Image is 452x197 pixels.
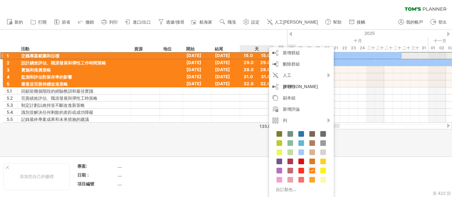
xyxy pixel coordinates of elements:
[186,67,201,72] font: [DATE]
[7,67,10,73] font: 3
[375,44,384,52] div: 2025年10月26日星期日
[7,53,9,59] font: 1
[109,20,118,25] font: 列印
[244,53,253,58] font: 15.0
[316,45,320,50] font: 19
[215,81,230,86] font: [DATE]
[351,45,356,50] font: 23
[85,20,94,25] font: 撤銷
[186,60,201,65] font: [DATE]
[331,44,340,52] div: 2025年10月21日星期二
[21,103,85,108] font: 制定計劃以維持並不斷改進新策略
[7,110,13,115] font: 5.4
[7,81,10,87] font: 5
[244,81,254,86] font: 32.0
[77,164,87,169] font: 專案:
[20,174,54,179] font: 添加您自己的徽標
[411,44,420,52] div: 2025年10月30日，星期四
[349,44,358,52] div: 2025年10月23日星期四
[166,20,184,25] font: 過濾/搜尋
[155,37,428,44] div: 2025年10月
[156,18,186,27] a: 過濾/搜尋
[422,45,426,50] font: 31
[347,18,367,27] a: 接觸
[186,81,201,86] font: [DATE]
[21,67,51,73] font: 實施和推廣策略
[215,60,230,65] font: [DATE]
[186,74,201,79] font: [DATE]
[29,18,49,27] a: 打開
[215,74,230,79] font: [DATE]
[21,96,97,101] font: 完善績效評估、職涯發展與彈性工時策略
[394,45,402,58] font: 二十八
[265,18,320,27] a: 人工[PERSON_NAME]
[353,38,362,43] font: 十月
[406,20,423,25] font: 我的帳戶
[218,18,238,27] a: 飛漲
[429,18,449,27] a: 登出
[323,18,344,27] a: 幫助
[21,74,72,80] font: 監測和評估對留存率的影響
[62,20,70,25] font: 節省
[287,44,296,52] div: 2025年10月16日星期四
[322,44,331,52] div: 2025年10月20日星期一
[342,45,347,50] font: 22
[325,45,329,50] font: 20
[384,44,393,52] div: 2025年10月27日星期一
[21,60,106,66] font: 設計績效評估、職涯發展和彈性工作時間策略
[100,18,120,27] a: 列印
[186,53,201,58] font: [DATE]
[334,45,338,50] font: 21
[77,181,94,186] font: 項目編號
[215,46,223,51] font: 結尾
[283,95,296,100] font: 副本組
[357,20,365,25] font: 接觸
[283,73,318,89] font: 人工[PERSON_NAME]
[227,20,236,25] font: 飛漲
[7,103,13,108] font: 5.3
[133,20,151,25] font: 進口/出口
[402,44,411,52] div: 2025年10月29日星期三
[434,38,446,43] font: 十一月
[244,67,254,72] font: 28.0
[21,81,68,87] font: 審查並完善持續改進策略
[333,20,341,25] font: 幫助
[393,44,402,52] div: 2025年10月28日星期二
[296,44,305,52] div: 2025年10月17日星期五
[21,110,93,115] font: 識別並解決任何剩餘的差距或成功障礙
[298,45,302,50] font: 17
[439,45,444,50] font: 02
[340,44,349,52] div: 2025年10月22日星期三
[7,74,10,80] font: 4
[186,46,195,51] font: 開始
[276,187,296,192] font: 自訂顏色...
[437,44,446,52] div: 2025年11月2日星期日
[123,18,153,27] a: 進口/出口
[367,45,375,58] font: 二十五
[38,20,47,25] font: 打開
[307,45,311,50] font: 18
[283,84,296,89] font: 新增行
[7,96,13,101] font: 5.2
[7,117,13,122] font: 5.5
[433,191,451,196] font: 第 422 節
[283,106,300,112] font: 新增評論
[21,88,93,94] font: 回顧前幾個階段的經驗教訓和最佳實踐
[200,20,212,25] font: 航海家
[385,45,393,58] font: 二十七
[283,50,300,55] font: 新增群組
[290,45,294,50] font: 16
[14,20,23,25] font: 新的
[77,172,90,178] font: 日期：
[403,45,410,58] font: 二十九
[52,18,72,27] a: 節省
[163,46,172,51] font: 地位
[358,44,367,52] div: 2025年10月24日星期五
[118,164,122,169] font: ....
[190,18,214,27] a: 航海家
[244,60,254,65] font: 29.0
[428,44,437,52] div: 2025年11月1日星期六
[7,60,10,66] font: 2
[215,67,230,72] font: [DATE]
[411,45,419,50] font: 三十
